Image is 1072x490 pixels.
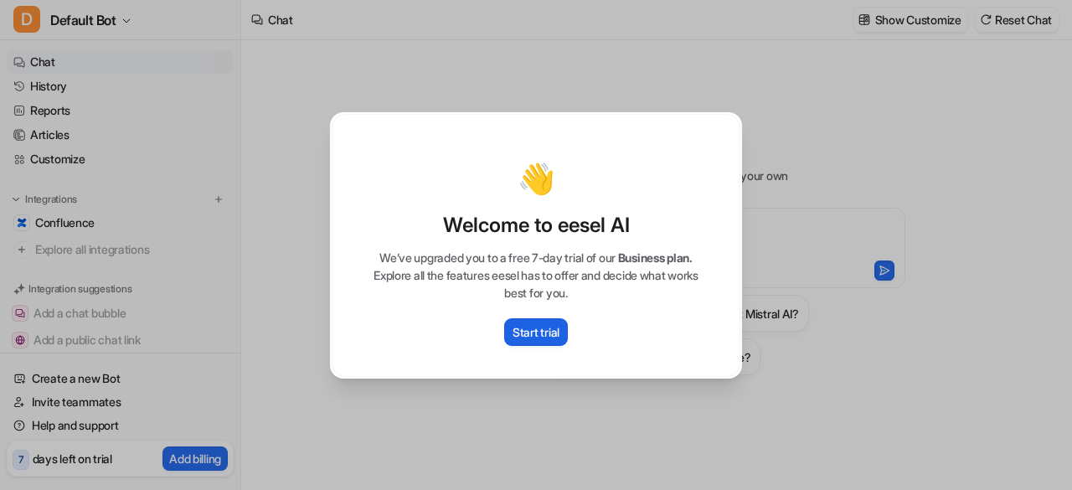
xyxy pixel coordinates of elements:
[504,318,568,346] button: Start trial
[349,266,723,302] p: Explore all the features eesel has to offer and decide what works best for you.
[618,250,693,265] span: Business plan.
[518,162,555,195] p: 👋
[513,323,559,341] p: Start trial
[349,249,723,266] p: We’ve upgraded you to a free 7-day trial of our
[349,212,723,239] p: Welcome to eesel AI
